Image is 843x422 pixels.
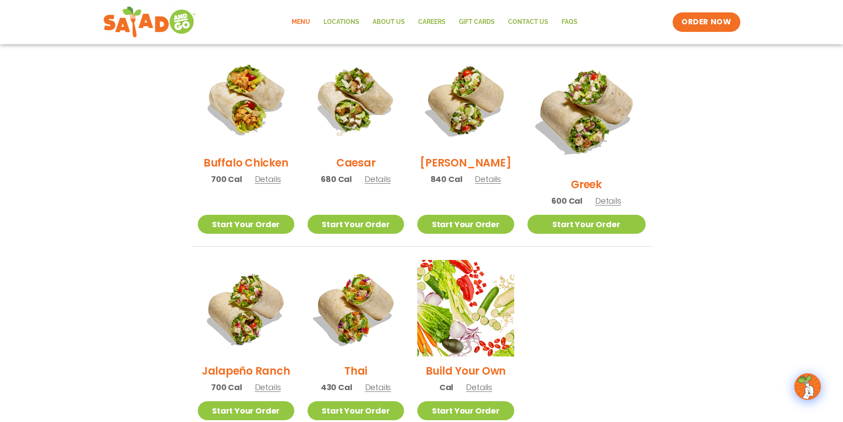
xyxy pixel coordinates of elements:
img: Product photo for Build Your Own [417,260,514,356]
h2: Build Your Own [426,363,506,379]
a: Start Your Order [198,215,294,234]
span: 430 Cal [321,381,352,393]
span: Details [475,174,501,185]
h2: [PERSON_NAME] [420,155,511,170]
img: new-SAG-logo-768×292 [103,4,196,40]
span: Details [466,382,492,393]
nav: Menu [285,12,584,32]
span: 600 Cal [551,195,582,207]
a: GIFT CARDS [452,12,501,32]
a: Contact Us [501,12,555,32]
a: Start Your Order [198,401,294,420]
h2: Buffalo Chicken [204,155,288,170]
img: Product photo for Buffalo Chicken Wrap [198,52,294,148]
img: Product photo for Jalapeño Ranch Wrap [198,260,294,356]
img: Product photo for Caesar Wrap [308,52,404,148]
span: Details [255,174,281,185]
h2: Greek [571,177,602,192]
a: Start Your Order [417,215,514,234]
span: Details [365,382,391,393]
span: 700 Cal [211,173,242,185]
h2: Jalapeño Ranch [202,363,290,379]
span: Details [365,174,391,185]
a: About Us [366,12,412,32]
h2: Caesar [336,155,376,170]
img: Product photo for Cobb Wrap [417,52,514,148]
span: 840 Cal [431,173,462,185]
a: Locations [317,12,366,32]
img: wpChatIcon [795,374,820,399]
img: Product photo for Thai Wrap [308,260,404,356]
h2: Thai [344,363,367,379]
a: Careers [412,12,452,32]
a: Menu [285,12,317,32]
span: 700 Cal [211,381,242,393]
img: Product photo for Greek Wrap [527,52,646,170]
span: ORDER NOW [681,17,731,27]
a: FAQs [555,12,584,32]
a: Start Your Order [417,401,514,420]
a: Start Your Order [308,215,404,234]
a: ORDER NOW [673,12,740,32]
span: 680 Cal [321,173,352,185]
span: Details [255,382,281,393]
span: Details [595,195,621,206]
a: Start Your Order [527,215,646,234]
span: Cal [439,381,453,393]
a: Start Your Order [308,401,404,420]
